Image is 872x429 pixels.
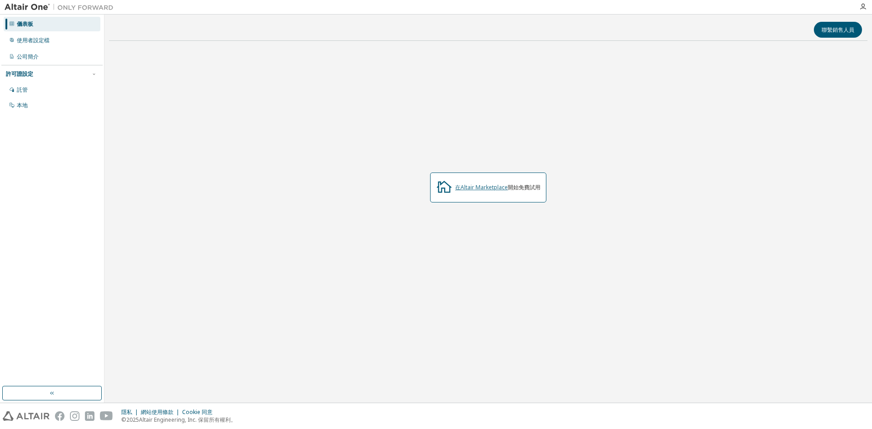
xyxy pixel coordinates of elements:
font: 許可證設定 [6,70,33,78]
font: 本地 [17,101,28,109]
font: 聯繫銷售人員 [822,26,854,34]
font: © [121,416,126,424]
font: 網站使用條款 [141,408,173,416]
img: linkedin.svg [85,411,94,421]
font: 公司簡介 [17,53,39,60]
img: 牽牛星一號 [5,3,118,12]
font: Cookie 同意 [182,408,213,416]
font: 隱私 [121,408,132,416]
img: facebook.svg [55,411,64,421]
font: 2025 [126,416,139,424]
font: 使用者設定檔 [17,36,50,44]
img: youtube.svg [100,411,113,421]
a: 在Altair Marketplace [455,183,508,191]
img: altair_logo.svg [3,411,50,421]
button: 聯繫銷售人員 [814,22,862,38]
font: Altair Engineering, Inc. 保留所有權利。 [139,416,236,424]
font: 開始免費試用 [508,183,540,191]
font: 託管 [17,86,28,94]
font: 儀表板 [17,20,33,28]
img: instagram.svg [70,411,79,421]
